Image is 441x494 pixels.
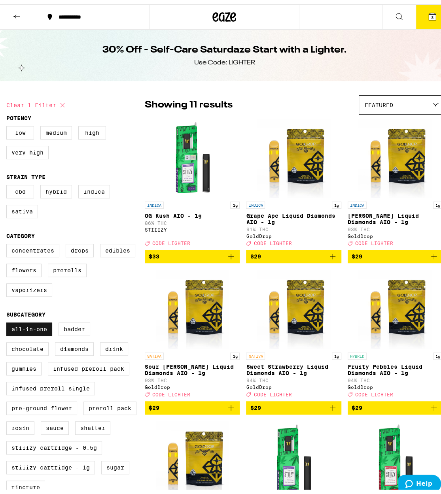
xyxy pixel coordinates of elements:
label: Very High [6,141,49,155]
span: CODE LIGHTER [152,236,190,241]
p: SATIVA [246,348,265,355]
label: Infused Preroll Single [6,377,95,391]
label: Badder [59,318,90,332]
legend: Potency [6,111,31,117]
label: Vaporizers [6,279,52,292]
img: GoldDrop - King Louis Liquid Diamonds AIO - 1g [358,114,432,193]
span: 3 [431,11,433,15]
p: INDICA [348,197,367,204]
span: $29 [250,249,261,255]
button: Add to bag [145,245,240,259]
h1: 30% Off - Self-Care Saturdaze Start with a Lighter. [102,39,347,53]
legend: Subcategory [6,307,45,313]
span: CODE LIGHTER [152,388,190,393]
a: Open page for Grape Ape Liquid Diamonds AIO - 1g from GoldDrop [246,114,341,245]
a: Open page for Sour Tangie Liquid Diamonds AIO - 1g from GoldDrop [145,265,240,396]
div: STIIIZY [145,223,240,228]
button: Clear 1 filter [6,91,67,111]
span: $33 [149,249,159,255]
label: Sauce [41,417,69,430]
p: Showing 11 results [145,94,233,107]
label: Pre-ground Flower [6,397,77,411]
label: Indica [78,181,110,194]
span: CODE LIGHTER [355,236,393,241]
p: 1g [230,348,240,355]
label: Diamonds [55,338,94,351]
span: $29 [149,400,159,407]
button: Add to bag [246,397,341,410]
p: Sour [PERSON_NAME] Liquid Diamonds AIO - 1g [145,359,240,372]
p: SATIVA [145,348,164,355]
p: Sweet Strawberry Liquid Diamonds AIO - 1g [246,359,341,372]
label: Preroll Pack [83,397,136,411]
img: STIIIZY - OG Kush AIO - 1g [153,114,232,193]
label: Concentrates [6,239,59,253]
label: Rosin [6,417,34,430]
img: GoldDrop - Grape Ape Liquid Diamonds AIO - 1g [257,114,330,193]
span: Featured [365,98,393,104]
div: GoldDrop [246,229,341,234]
label: Sativa [6,200,38,214]
label: Gummies [6,358,42,371]
iframe: Opens a widget where you can find more information [398,470,441,490]
span: CODE LIGHTER [355,388,393,393]
legend: Strain Type [6,170,45,176]
a: Open page for OG Kush AIO - 1g from STIIIZY [145,114,240,245]
span: $29 [250,400,261,407]
p: HYBRID [348,348,367,355]
label: Drink [100,338,128,351]
p: OG Kush AIO - 1g [145,208,240,215]
img: GoldDrop - Sour Tangie Liquid Diamonds AIO - 1g [156,265,229,344]
label: Prerolls [48,259,87,273]
span: CODE LIGHTER [254,388,291,393]
p: 91% THC [246,222,341,228]
label: Shatter [75,417,110,430]
img: GoldDrop - Fruity Pebbles Liquid Diamonds AIO - 1g [358,265,432,344]
label: Drops [66,239,94,253]
p: INDICA [246,197,265,204]
label: STIIIZY Cartridge - 1g [6,456,95,470]
p: 1g [332,197,341,204]
label: Chocolate [6,338,49,351]
p: 86% THC [145,216,240,221]
label: High [78,122,106,135]
p: 1g [230,197,240,204]
div: GoldDrop [145,380,240,385]
legend: Category [6,228,35,235]
div: GoldDrop [246,380,341,385]
label: Flowers [6,259,42,273]
span: CODE LIGHTER [254,236,291,241]
a: Open page for Sweet Strawberry Liquid Diamonds AIO - 1g from GoldDrop [246,265,341,396]
button: Add to bag [145,397,240,410]
p: Grape Ape Liquid Diamonds AIO - 1g [246,208,341,221]
button: Add to bag [246,245,341,259]
label: Hybrid [40,181,72,194]
p: 94% THC [246,373,341,379]
label: Infused Preroll Pack [48,358,129,371]
label: All-In-One [6,318,52,332]
div: Use Code: LIGHTER [194,54,255,63]
p: 1g [332,348,341,355]
label: STIIIZY Cartridge - 0.5g [6,437,102,450]
p: 93% THC [145,373,240,379]
span: $29 [352,400,362,407]
label: Sugar [101,456,129,470]
img: GoldDrop - Sweet Strawberry Liquid Diamonds AIO - 1g [257,265,330,344]
label: Low [6,122,34,135]
label: Tincture [6,476,45,490]
label: Edibles [100,239,135,253]
label: CBD [6,181,34,194]
label: Medium [40,122,72,135]
span: $29 [352,249,362,255]
p: INDICA [145,197,164,204]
